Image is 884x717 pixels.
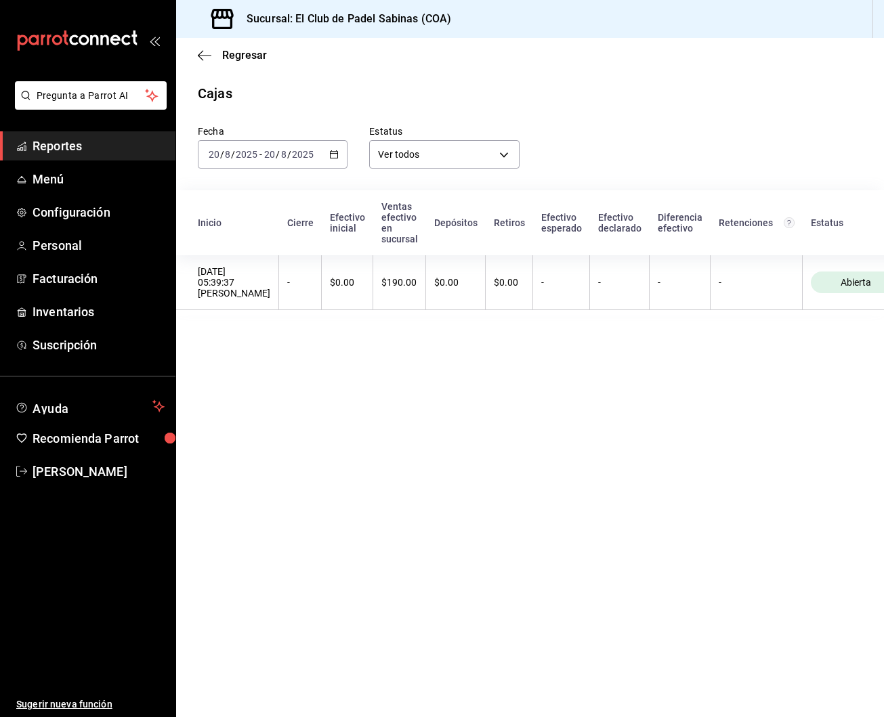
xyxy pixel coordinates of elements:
[198,127,348,136] label: Fecha
[280,149,287,160] input: --
[719,217,795,228] div: Retenciones
[330,277,364,288] div: $0.00
[33,269,165,288] span: Facturación
[434,217,478,228] div: Depósitos
[220,149,224,160] span: /
[494,277,524,288] div: $0.00
[287,277,313,288] div: -
[33,170,165,188] span: Menú
[598,277,641,288] div: -
[259,149,262,160] span: -
[231,149,235,160] span: /
[291,149,314,160] input: ----
[369,140,519,169] div: Ver todos
[33,303,165,321] span: Inventarios
[598,212,641,234] div: Efectivo declarado
[33,462,165,481] span: [PERSON_NAME]
[33,336,165,354] span: Suscripción
[33,236,165,255] span: Personal
[835,277,877,288] span: Abierta
[149,35,160,46] button: open_drawer_menu
[264,149,276,160] input: --
[16,697,165,712] span: Sugerir nueva función
[33,429,165,448] span: Recomienda Parrot
[222,49,267,62] span: Regresar
[235,149,258,160] input: ----
[198,49,267,62] button: Regresar
[33,203,165,221] span: Configuración
[434,277,477,288] div: $0.00
[719,277,794,288] div: -
[287,217,314,228] div: Cierre
[494,217,525,228] div: Retiros
[369,127,519,136] label: Estatus
[541,212,582,234] div: Efectivo esperado
[658,212,702,234] div: Diferencia efectivo
[33,398,147,414] span: Ayuda
[15,81,167,110] button: Pregunta a Parrot AI
[287,149,291,160] span: /
[330,212,365,234] div: Efectivo inicial
[198,83,232,104] div: Cajas
[224,149,231,160] input: --
[541,277,581,288] div: -
[784,217,795,228] svg: Total de retenciones de propinas registradas
[198,266,270,299] div: [DATE] 05:39:37 [PERSON_NAME]
[9,98,167,112] a: Pregunta a Parrot AI
[198,217,271,228] div: Inicio
[208,149,220,160] input: --
[236,11,451,27] h3: Sucursal: El Club de Padel Sabinas (COA)
[381,277,417,288] div: $190.00
[276,149,280,160] span: /
[33,137,165,155] span: Reportes
[381,201,418,244] div: Ventas efectivo en sucursal
[37,89,146,103] span: Pregunta a Parrot AI
[658,277,702,288] div: -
